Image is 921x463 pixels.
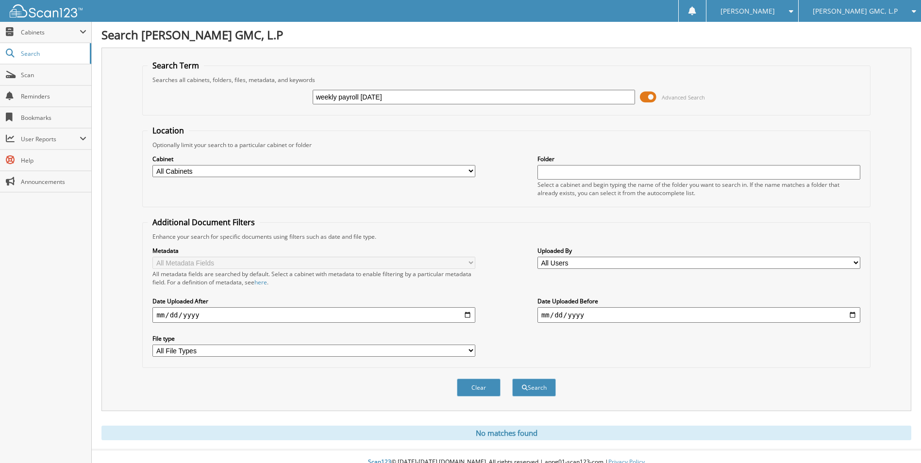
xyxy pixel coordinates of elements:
[152,307,475,323] input: start
[512,379,556,397] button: Search
[537,247,860,255] label: Uploaded By
[21,50,85,58] span: Search
[254,278,267,286] a: here
[21,71,86,79] span: Scan
[148,125,189,136] legend: Location
[152,155,475,163] label: Cabinet
[148,141,865,149] div: Optionally limit your search to a particular cabinet or folder
[21,178,86,186] span: Announcements
[813,8,898,14] span: [PERSON_NAME] GMC, L.P
[152,270,475,286] div: All metadata fields are searched by default. Select a cabinet with metadata to enable filtering b...
[152,334,475,343] label: File type
[537,155,860,163] label: Folder
[21,114,86,122] span: Bookmarks
[537,297,860,305] label: Date Uploaded Before
[10,4,83,17] img: scan123-logo-white.svg
[148,217,260,228] legend: Additional Document Filters
[152,297,475,305] label: Date Uploaded After
[21,92,86,100] span: Reminders
[537,307,860,323] input: end
[720,8,775,14] span: [PERSON_NAME]
[21,28,80,36] span: Cabinets
[457,379,501,397] button: Clear
[148,232,865,241] div: Enhance your search for specific documents using filters such as date and file type.
[148,60,204,71] legend: Search Term
[21,135,80,143] span: User Reports
[537,181,860,197] div: Select a cabinet and begin typing the name of the folder you want to search in. If the name match...
[101,27,911,43] h1: Search [PERSON_NAME] GMC, L.P
[662,94,705,101] span: Advanced Search
[152,247,475,255] label: Metadata
[101,426,911,440] div: No matches found
[148,76,865,84] div: Searches all cabinets, folders, files, metadata, and keywords
[21,156,86,165] span: Help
